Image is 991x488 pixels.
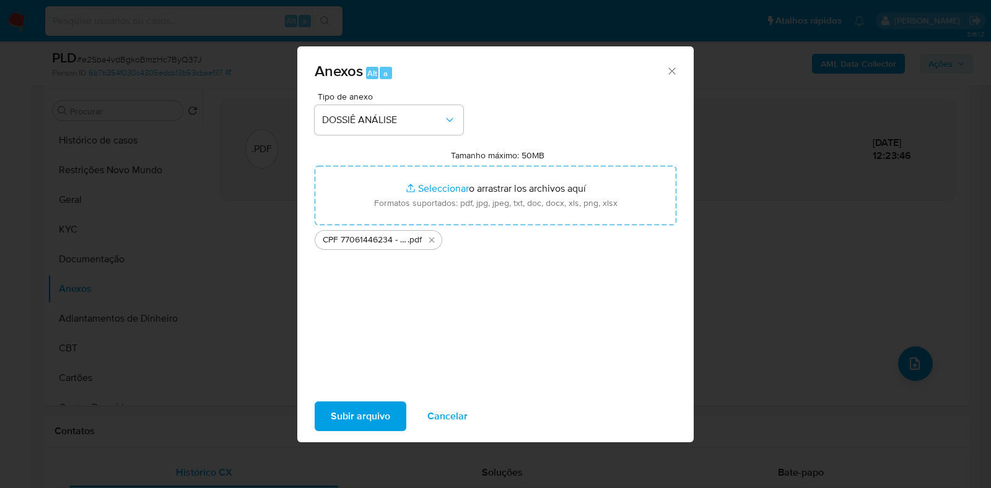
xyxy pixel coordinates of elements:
button: Cancelar [411,401,484,431]
button: Cerrar [666,65,677,76]
span: DOSSIÊ ANÁLISE [322,114,443,126]
span: Anexos [315,60,363,82]
span: Tipo de anexo [318,92,466,101]
span: .pdf [408,234,422,246]
button: DOSSIÊ ANÁLISE [315,105,463,135]
label: Tamanho máximo: 50MB [451,150,544,161]
span: a [383,67,388,79]
span: Cancelar [427,403,468,430]
button: Eliminar CPF 77061446234 - PRISCILA RAMOS DA SILVA.pdf [424,233,439,247]
span: CPF 77061446234 - [PERSON_NAME] [323,234,408,246]
ul: Archivos seleccionados [315,225,676,250]
span: Alt [367,67,377,79]
button: Subir arquivo [315,401,406,431]
span: Subir arquivo [331,403,390,430]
